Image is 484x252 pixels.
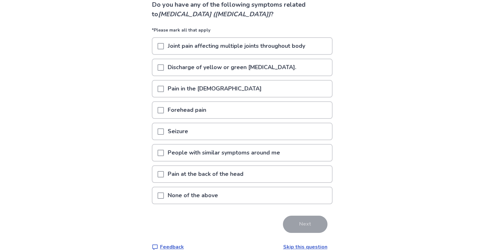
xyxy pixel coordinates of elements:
[164,166,247,182] p: Pain at the back of the head
[283,216,327,233] button: Next
[152,27,333,37] p: *Please mark all that apply
[164,187,222,204] p: None of the above
[160,243,184,251] p: Feedback
[164,59,300,76] p: Discharge of yellow or green [MEDICAL_DATA].
[152,243,184,251] a: Feedback
[283,243,327,250] a: Skip this question
[164,38,309,54] p: Joint pain affecting multiple joints throughout body
[164,102,210,118] p: Forehead pain
[164,123,192,140] p: Seizure
[164,145,284,161] p: People with similar symptoms around me
[164,81,265,97] p: Pain in the [DEMOGRAPHIC_DATA]
[158,10,270,18] i: [MEDICAL_DATA] ([MEDICAL_DATA])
